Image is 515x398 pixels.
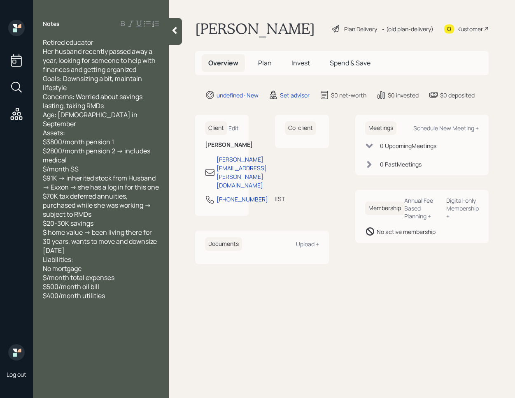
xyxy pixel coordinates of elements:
[43,128,65,137] span: Assets:
[43,192,152,219] span: $70K tax deferred annuities, purchased while she was working -> subject to RMDs
[205,121,227,135] h6: Client
[380,160,422,169] div: 0 Past Meeting s
[43,146,151,164] span: $2800/month pension 2 -> includes medical
[43,92,144,110] span: Concerns: Worried about savings lasting, taking RMDs
[43,137,114,146] span: $3800/month pension 1
[404,197,440,220] div: Annual Fee Based Planning +
[43,47,157,74] span: Her husband recently passed away a year, looking for someone to help with finances and getting or...
[365,201,404,215] h6: Membership
[8,344,25,361] img: retirable_logo.png
[195,20,315,38] h1: [PERSON_NAME]
[440,91,475,99] div: $0 deposited
[208,58,238,67] span: Overview
[43,228,158,255] span: $ home value -> been living there for 30 years, wants to move and downsize [DATE]
[217,155,267,190] div: [PERSON_NAME][EMAIL_ADDRESS][PERSON_NAME][DOMAIN_NAME]
[43,20,60,28] label: Notes
[43,164,79,174] span: $/month SS
[285,121,316,135] h6: Co-client
[43,255,73,264] span: Liabilities:
[365,121,396,135] h6: Meetings
[291,58,310,67] span: Invest
[205,141,239,148] h6: [PERSON_NAME]
[217,91,259,99] div: undefined · New
[43,38,93,47] span: Retired educator
[381,25,433,33] div: • (old plan-delivery)
[330,58,371,67] span: Spend & Save
[280,91,310,99] div: Set advisor
[258,58,272,67] span: Plan
[43,74,143,92] span: Goals: Downsizing a bit, maintain lifestyle
[43,273,114,282] span: $/month total expenses
[457,25,483,33] div: Kustomer
[413,124,479,132] div: Schedule New Meeting +
[43,219,93,228] span: $20-30K savings
[7,370,26,378] div: Log out
[388,91,419,99] div: $0 invested
[43,264,82,273] span: No mortgage
[446,197,479,220] div: Digital-only Membership +
[380,141,436,150] div: 0 Upcoming Meeting s
[43,282,99,291] span: $500/month oil bill
[377,227,436,236] div: No active membership
[43,291,105,300] span: $400/month utilities
[331,91,366,99] div: $0 net-worth
[275,194,285,203] div: EST
[43,174,159,192] span: $91K -> inherited stock from Husband -> Exxon -> she has a log in for this one
[217,195,268,204] div: [PHONE_NUMBER]
[205,237,242,251] h6: Documents
[43,110,139,128] span: Age: [DEMOGRAPHIC_DATA] in September
[344,25,377,33] div: Plan Delivery
[296,240,319,248] div: Upload +
[228,124,239,132] div: Edit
